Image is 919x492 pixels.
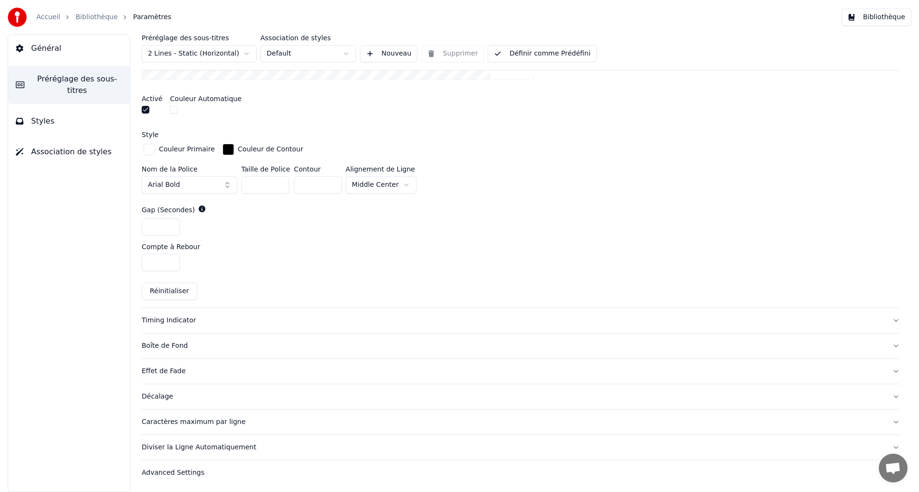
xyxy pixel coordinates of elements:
[142,95,162,102] label: Activé
[841,9,911,26] button: Bibliothèque
[159,145,215,154] div: Couleur Primaire
[142,384,900,409] button: Décalage
[142,410,900,435] button: Caractères maximum par ligne
[221,142,305,157] button: Couleur de Contour
[879,454,908,482] a: Ouvrir le chat
[142,443,885,452] div: Diviser la Ligne Automatiquement
[31,115,55,127] span: Styles
[142,308,900,333] button: Timing Indicator
[8,138,130,165] button: Association de styles
[148,180,180,190] span: Arial Bold
[8,35,130,62] button: Général
[36,12,171,22] nav: breadcrumb
[142,142,217,157] button: Couleur Primaire
[32,73,122,96] span: Préréglage des sous-titres
[346,166,416,172] label: Alignement de Ligne
[142,366,885,376] div: Effet de Fade
[142,131,158,138] label: Style
[238,145,303,154] div: Couleur de Contour
[142,392,885,401] div: Décalage
[142,417,885,427] div: Caractères maximum par ligne
[133,12,171,22] span: Paramètres
[31,146,112,158] span: Association de styles
[142,435,900,460] button: Diviser la Ligne Automatiquement
[142,341,885,351] div: Boîte de Fond
[142,283,197,300] button: Réinitialiser
[142,206,195,213] label: Gap (Secondes)
[142,333,900,358] button: Boîte de Fond
[170,95,241,102] label: Couleur Automatique
[360,45,417,62] button: Nouveau
[36,12,60,22] a: Accueil
[142,316,885,325] div: Timing Indicator
[294,166,342,172] label: Contour
[142,243,200,250] label: Compte à Rebour
[488,45,596,62] button: Définir comme Prédéfini
[260,34,356,41] label: Association de styles
[8,108,130,135] button: Styles
[76,12,118,22] a: Bibliothèque
[142,460,900,485] button: Advanced Settings
[241,166,290,172] label: Taille de Police
[142,34,257,41] label: Préréglage des sous-titres
[31,43,61,54] span: Général
[142,166,237,172] label: Nom de la Police
[142,359,900,384] button: Effet de Fade
[8,8,27,27] img: youka
[142,468,885,478] div: Advanced Settings
[8,66,130,104] button: Préréglage des sous-titres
